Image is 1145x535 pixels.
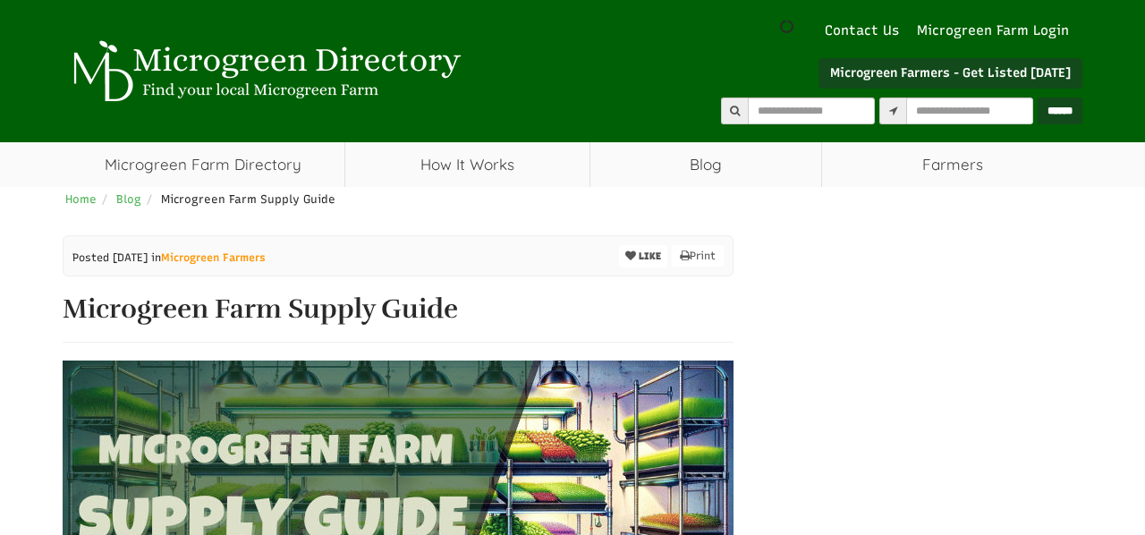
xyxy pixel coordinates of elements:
[345,142,589,187] a: How It Works
[818,58,1082,89] a: Microgreen Farmers - Get Listed [DATE]
[590,142,822,187] a: Blog
[116,192,141,206] a: Blog
[63,142,344,187] a: Microgreen Farm Directory
[822,142,1082,187] span: Farmers
[619,245,667,267] button: LIKE
[161,251,266,264] a: Microgreen Farmers
[672,245,724,267] a: Print
[917,21,1078,40] a: Microgreen Farm Login
[113,251,148,264] span: [DATE]
[161,192,335,206] span: Microgreen Farm Supply Guide
[65,192,97,206] a: Home
[63,294,734,324] h1: Microgreen Farm Supply Guide
[636,251,661,262] span: LIKE
[151,250,266,266] span: in
[816,21,908,40] a: Contact Us
[63,40,465,103] img: Microgreen Directory
[72,251,109,264] span: Posted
